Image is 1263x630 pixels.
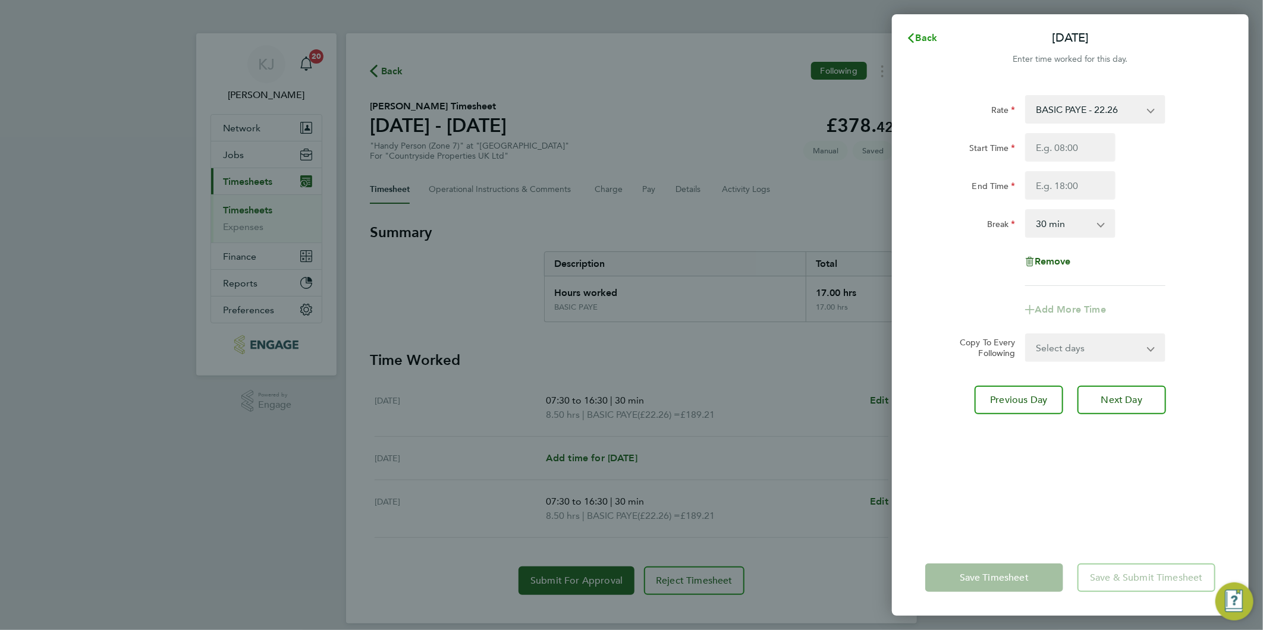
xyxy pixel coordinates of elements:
[894,26,950,50] button: Back
[991,394,1048,406] span: Previous Day
[1025,133,1116,162] input: E.g. 08:00
[1101,394,1142,406] span: Next Day
[972,181,1016,195] label: End Time
[950,337,1016,358] label: Copy To Every Following
[1035,256,1071,267] span: Remove
[969,143,1016,157] label: Start Time
[1025,171,1116,200] input: E.g. 18:00
[1052,30,1089,46] p: [DATE]
[916,32,938,43] span: Back
[1077,386,1166,414] button: Next Day
[975,386,1063,414] button: Previous Day
[991,105,1016,119] label: Rate
[1215,582,1253,620] button: Engage Resource Center
[892,52,1249,67] div: Enter time worked for this day.
[1025,257,1071,266] button: Remove
[987,219,1016,233] label: Break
